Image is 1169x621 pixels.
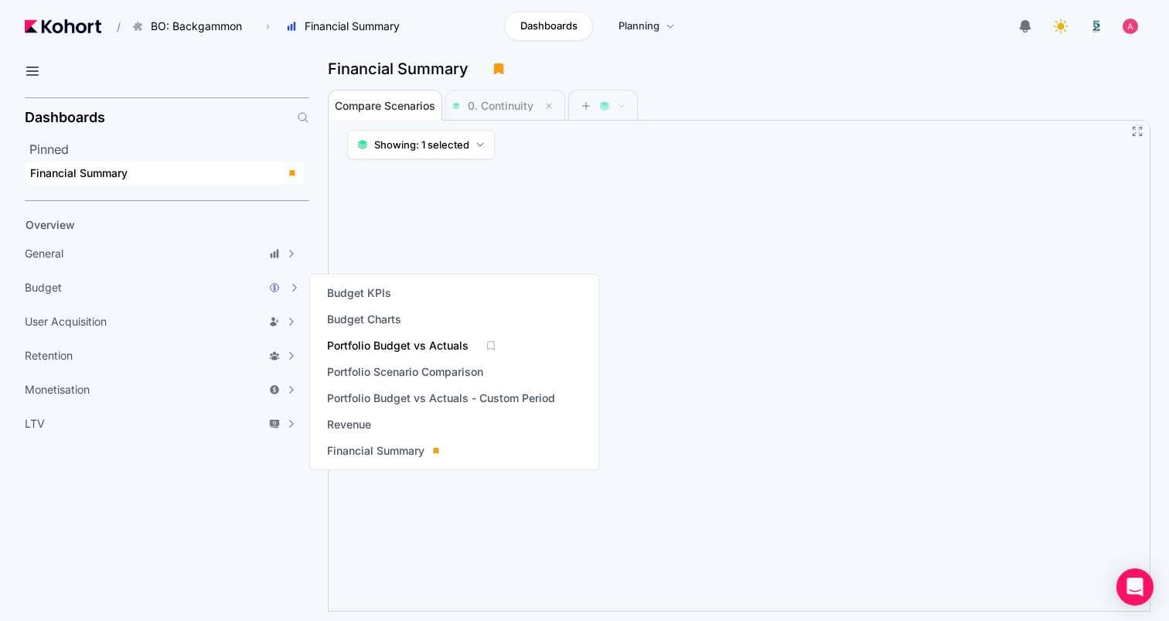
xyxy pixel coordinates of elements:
span: Planning [619,19,659,34]
a: Portfolio Scenario Comparison [322,361,488,383]
h3: Financial Summary [328,61,478,77]
img: Kohort logo [25,19,101,33]
span: 0. Continuity [468,99,533,112]
a: Revenue [322,414,376,435]
span: Financial Summary [327,443,424,459]
a: Overview [20,213,283,237]
a: Portfolio Budget vs Actuals [322,335,473,357]
img: logo_logo_images_1_20240607072359498299_20240828135028712857.jpeg [1089,19,1104,34]
span: LTV [25,416,45,432]
span: Financial Summary [305,19,400,34]
span: User Acquisition [25,314,107,329]
span: Revenue [327,417,371,432]
button: Financial Summary [278,13,416,39]
span: Budget [25,280,62,295]
div: Open Intercom Messenger [1116,568,1154,606]
span: Portfolio Scenario Comparison [327,364,483,380]
h2: Dashboards [25,111,105,125]
h2: Pinned [29,140,309,159]
span: General [25,246,63,261]
span: › [263,20,273,32]
span: Overview [26,218,75,231]
a: Budget KPIs [322,282,396,304]
a: Budget Charts [322,309,406,330]
span: Monetisation [25,382,90,398]
button: Fullscreen [1131,125,1143,138]
span: Financial Summary [30,166,128,179]
span: Budget KPIs [327,285,391,301]
button: Showing: 1 selected [347,130,495,159]
a: Planning [602,12,691,41]
span: Compare Scenarios [335,101,435,111]
span: BO: Backgammon [151,19,242,34]
span: Budget Charts [327,312,401,327]
span: Dashboards [520,19,578,34]
span: Showing: 1 selected [374,137,469,152]
span: / [104,19,121,35]
button: BO: Backgammon [124,13,258,39]
a: Portfolio Budget vs Actuals - Custom Period [322,387,560,409]
a: Financial Summary [322,440,445,462]
span: Portfolio Budget vs Actuals - Custom Period [327,391,555,406]
span: Portfolio Budget vs Actuals [327,338,469,353]
a: Financial Summary [25,162,305,185]
span: Retention [25,348,73,363]
a: Dashboards [504,12,593,41]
